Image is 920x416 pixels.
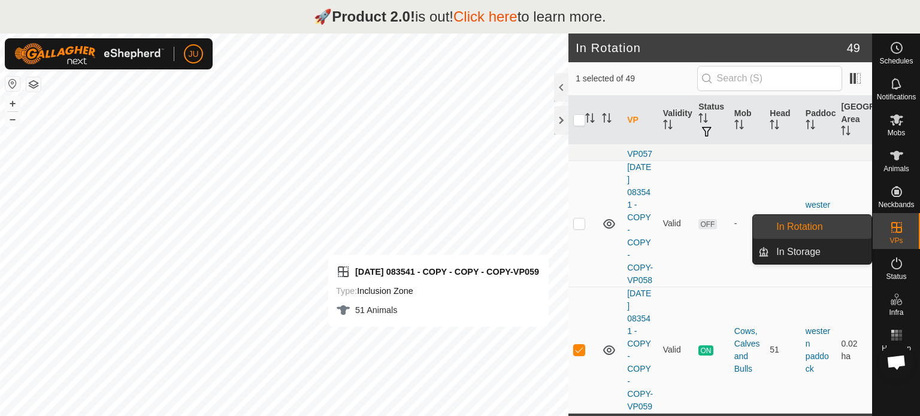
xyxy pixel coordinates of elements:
[889,237,903,244] span: VPs
[453,8,517,25] a: Click here
[765,287,801,413] td: 51
[847,39,860,57] span: 49
[879,344,915,380] div: Open chat
[734,122,744,131] p-sorticon: Activate to sort
[801,96,837,145] th: Paddock
[836,287,872,413] td: 0.02 ha
[336,303,539,317] div: 51 Animals
[188,48,198,60] span: JU
[841,127,851,137] p-sorticon: Activate to sort
[806,326,830,374] a: western paddock
[14,43,164,65] img: Gallagher Logo
[730,96,765,145] th: Mob
[765,160,801,287] td: 0
[663,122,673,131] p-sorticon: Activate to sort
[627,36,653,159] a: [DATE] 083541 - COPY - COPY - COPY-VP057
[806,200,830,247] a: western paddock
[882,345,911,352] span: Heatmap
[576,41,847,55] h2: In Rotation
[336,284,539,298] div: Inclusion Zone
[734,217,761,230] div: -
[332,8,415,25] strong: Product 2.0!
[889,309,903,316] span: Infra
[888,129,905,136] span: Mobs
[734,325,761,375] div: Cows, Calves and Bulls
[753,240,871,264] li: In Storage
[658,96,694,145] th: Validity
[698,219,716,229] span: OFF
[886,273,906,280] span: Status
[769,215,871,239] a: In Rotation
[776,220,822,234] span: In Rotation
[5,96,20,111] button: +
[576,72,697,85] span: 1 selected of 49
[698,115,708,125] p-sorticon: Activate to sort
[658,160,694,287] td: Valid
[776,245,821,259] span: In Storage
[627,289,653,411] a: [DATE] 083541 - COPY - COPY - COPY-VP059
[770,122,779,131] p-sorticon: Activate to sort
[806,122,815,131] p-sorticon: Activate to sort
[878,201,914,208] span: Neckbands
[877,93,916,101] span: Notifications
[765,96,801,145] th: Head
[622,96,658,145] th: VP
[5,77,20,91] button: Reset Map
[585,115,595,125] p-sorticon: Activate to sort
[627,162,653,285] a: [DATE] 083541 - COPY - COPY - COPY-VP058
[836,160,872,287] td: 0.02 ha
[336,265,539,279] div: [DATE] 083541 - COPY - COPY - COPY-VP059
[5,112,20,126] button: –
[697,66,842,91] input: Search (S)
[769,240,871,264] a: In Storage
[698,345,713,356] span: ON
[336,286,357,296] label: Type:
[602,115,612,125] p-sorticon: Activate to sort
[314,6,606,28] p: 🚀 is out! to learn more.
[879,57,913,65] span: Schedules
[836,96,872,145] th: [GEOGRAPHIC_DATA] Area
[26,77,41,92] button: Map Layers
[883,165,909,172] span: Animals
[658,287,694,413] td: Valid
[753,215,871,239] li: In Rotation
[694,96,730,145] th: Status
